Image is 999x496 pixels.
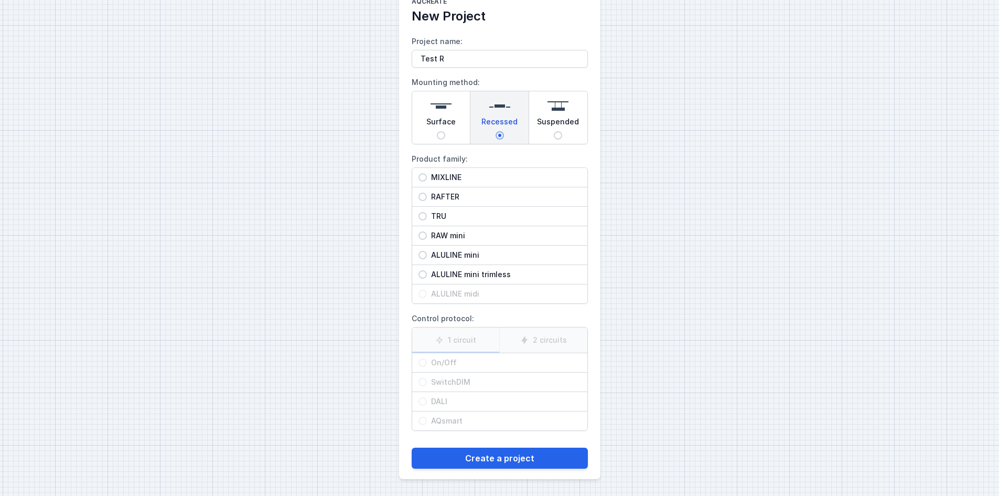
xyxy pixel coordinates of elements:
h2: New Project [412,8,588,25]
input: TRU [418,212,427,220]
span: ALULINE mini [427,250,581,260]
span: MIXLINE [427,172,581,183]
span: RAW mini [427,230,581,241]
input: MIXLINE [418,173,427,182]
img: recessed.svg [489,96,510,117]
input: Project name: [412,50,588,68]
label: Control protocol: [412,310,588,431]
span: ALULINE mini trimless [427,269,581,280]
span: Suspended [537,117,579,131]
input: RAFTER [418,193,427,201]
img: surface.svg [431,96,452,117]
span: Surface [426,117,456,131]
input: RAW mini [418,231,427,240]
button: Create a project [412,448,588,469]
span: Recessed [481,117,518,131]
input: Suspended [554,131,562,140]
label: Project name: [412,33,588,68]
input: Surface [437,131,445,140]
span: TRU [427,211,581,221]
label: Product family: [412,151,588,304]
input: ALULINE mini trimless [418,270,427,279]
input: ALULINE mini [418,251,427,259]
img: suspended.svg [547,96,568,117]
span: RAFTER [427,192,581,202]
input: Recessed [496,131,504,140]
label: Mounting method: [412,74,588,144]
